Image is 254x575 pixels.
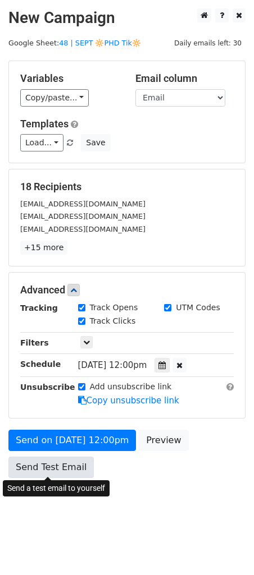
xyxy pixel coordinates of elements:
span: Daily emails left: 30 [170,37,246,49]
label: Add unsubscribe link [90,381,172,393]
small: [EMAIL_ADDRESS][DOMAIN_NAME] [20,200,146,208]
a: 48 | SEPT 🔆PHD Tik🔆 [59,39,141,47]
small: [EMAIL_ADDRESS][DOMAIN_NAME] [20,225,146,233]
h2: New Campaign [8,8,246,27]
label: UTM Codes [176,302,220,314]
a: Copy/paste... [20,89,89,107]
a: +15 more [20,241,67,255]
a: Preview [139,430,188,451]
a: Send on [DATE] 12:00pm [8,430,136,451]
h5: 18 Recipients [20,181,234,193]
strong: Schedule [20,360,61,369]
strong: Filters [20,338,49,347]
button: Save [81,134,110,151]
small: [EMAIL_ADDRESS][DOMAIN_NAME] [20,212,146,220]
strong: Unsubscribe [20,383,75,392]
label: Track Clicks [90,315,136,327]
a: Copy unsubscribe link [78,395,179,406]
a: Load... [20,134,63,151]
small: Google Sheet: [8,39,141,47]
a: Templates [20,118,69,130]
div: Send a test email to yourself [3,480,110,496]
a: Send Test Email [8,457,94,478]
h5: Email column [135,72,234,85]
h5: Variables [20,72,119,85]
iframe: Chat Widget [198,521,254,575]
a: Daily emails left: 30 [170,39,246,47]
label: Track Opens [90,302,138,314]
span: [DATE] 12:00pm [78,360,147,370]
h5: Advanced [20,284,234,296]
strong: Tracking [20,303,58,312]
